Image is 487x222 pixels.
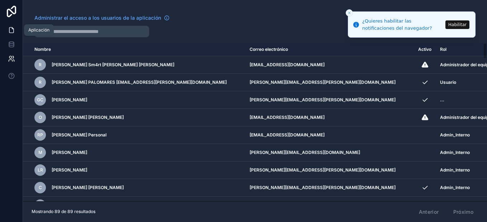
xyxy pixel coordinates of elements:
[440,132,470,138] span: Admin_Interno
[245,56,414,74] td: [EMAIL_ADDRESS][DOMAIN_NAME]
[39,185,42,190] span: C
[362,18,443,32] div: ¿Quieres habilitar las notificaciones del navegador?
[245,43,414,56] th: Correo electrónico
[440,79,456,85] span: Usuario
[39,62,42,68] span: R
[445,20,469,29] button: Habilitar
[52,185,124,190] span: [PERSON_NAME] [PERSON_NAME]
[39,115,42,120] span: O
[245,144,414,161] td: [PERSON_NAME][EMAIL_ADDRESS][DOMAIN_NAME]
[23,43,487,201] div: Contenido desplazable
[245,161,414,179] td: [PERSON_NAME][EMAIL_ADDRESS][PERSON_NAME][DOMAIN_NAME]
[52,150,87,155] span: [PERSON_NAME]
[440,97,444,103] span: ...
[440,167,470,173] span: Admin_Interno
[245,179,414,197] td: [PERSON_NAME][EMAIL_ADDRESS][PERSON_NAME][DOMAIN_NAME]
[245,109,414,126] td: [EMAIL_ADDRESS][DOMAIN_NAME]
[52,79,227,85] span: [PERSON_NAME] PALOMARES [EMAIL_ADDRESS][PERSON_NAME][DOMAIN_NAME]
[37,97,43,103] span: GC
[52,97,87,103] span: [PERSON_NAME]
[52,62,174,68] span: [PERSON_NAME] Sm4rt [PERSON_NAME] [PERSON_NAME]
[245,91,414,109] td: [PERSON_NAME][EMAIL_ADDRESS][PERSON_NAME][DOMAIN_NAME]
[37,132,43,138] span: RP
[245,126,414,144] td: [EMAIL_ADDRESS][DOMAIN_NAME]
[34,14,161,21] span: Administrar el acceso a los usuarios de la aplicación
[32,209,95,214] span: Mostrando 89 de 89 resultados
[346,9,353,16] button: Cerrar tostada
[39,79,42,85] span: R
[245,74,414,91] td: [PERSON_NAME][EMAIL_ADDRESS][PERSON_NAME][DOMAIN_NAME]
[245,197,414,214] td: [PERSON_NAME][EMAIL_ADDRESS][PERSON_NAME][DOMAIN_NAME]
[23,43,245,56] th: Nombre
[440,185,470,190] span: Admin_Interno
[440,150,470,155] span: Admin_Interno
[414,43,436,56] th: Activo
[52,115,124,120] span: [PERSON_NAME] [PERSON_NAME]
[52,132,107,138] span: [PERSON_NAME] Personal
[52,167,87,173] span: [PERSON_NAME]
[38,150,42,155] span: M
[28,27,49,33] div: Aplicación
[34,14,170,21] a: Administrar el acceso a los usuarios de la aplicación
[38,167,43,173] span: LR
